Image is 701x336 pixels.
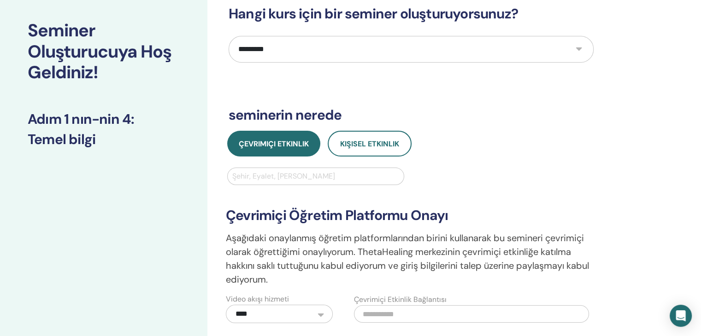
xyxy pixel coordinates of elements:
[239,139,309,149] span: Çevrimiçi Etkinlik
[354,294,447,305] label: Çevrimiçi Etkinlik Bağlantısı
[28,131,180,148] h3: Temel bilgi
[227,131,320,156] button: Çevrimiçi Etkinlik
[28,111,180,127] h3: Adım 1 nın-nin 4 :
[226,207,596,224] h3: Çevrimiçi Öğretim Platformu Onayı
[670,305,692,327] div: Open Intercom Messenger
[229,6,594,22] h3: Hangi kurs için bir seminer oluşturuyorsunuz?
[28,20,180,83] h2: Seminer Oluşturucuya Hoş Geldiniz!
[229,107,594,123] h3: seminerin nerede
[226,294,289,305] label: Video akışı hizmeti
[328,131,412,156] button: Kişisel Etkinlik
[226,231,596,286] p: Aşağıdaki onaylanmış öğretim platformlarından birini kullanarak bu semineri çevrimiçi olarak öğre...
[340,139,399,149] span: Kişisel Etkinlik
